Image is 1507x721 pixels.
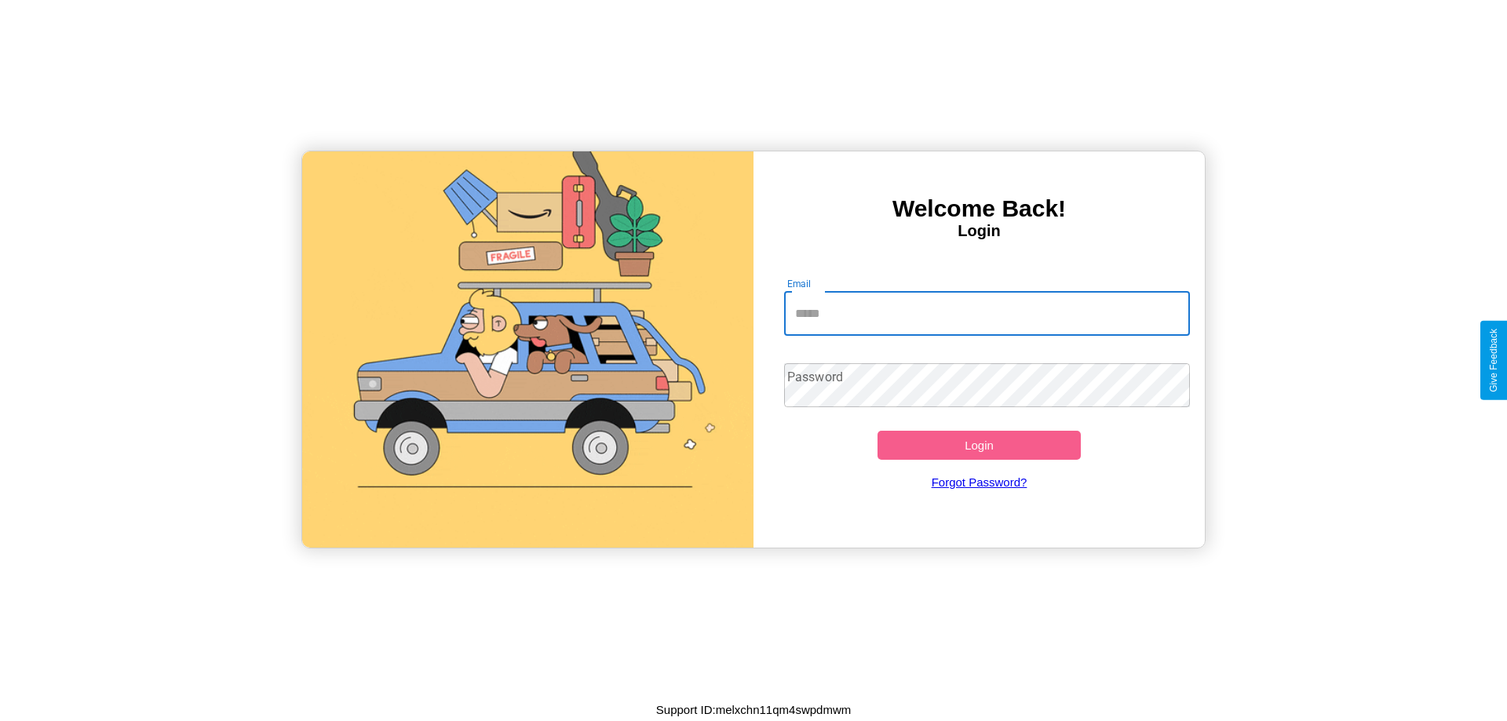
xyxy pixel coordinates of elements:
[776,460,1183,504] a: Forgot Password?
[656,699,851,720] p: Support ID: melxchn11qm4swpdmwm
[753,195,1205,222] h3: Welcome Back!
[753,222,1205,240] h4: Login
[1488,329,1499,392] div: Give Feedback
[878,431,1081,460] button: Login
[302,151,753,548] img: gif
[787,277,812,290] label: Email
